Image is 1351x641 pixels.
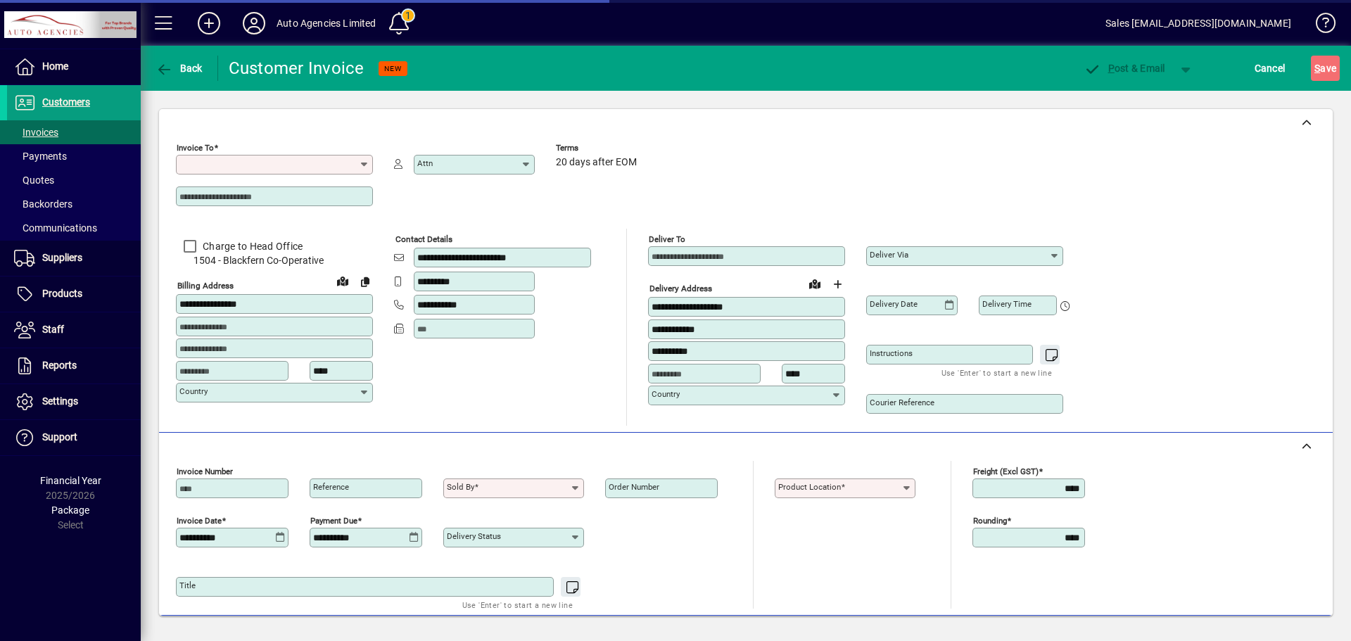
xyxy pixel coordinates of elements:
[42,360,77,371] span: Reports
[1108,63,1115,74] span: P
[176,253,373,268] span: 1504 - Blackfern Co-Operative
[1255,57,1286,80] span: Cancel
[14,174,54,186] span: Quotes
[1314,57,1336,80] span: ave
[7,277,141,312] a: Products
[7,144,141,168] a: Payments
[1084,63,1165,74] span: ost & Email
[941,364,1052,381] mat-hint: Use 'Enter' to start a new line
[1305,3,1333,49] a: Knowledge Base
[7,192,141,216] a: Backorders
[42,395,78,407] span: Settings
[804,272,826,295] a: View on map
[1311,56,1340,81] button: Save
[982,299,1032,309] mat-label: Delivery time
[40,475,101,486] span: Financial Year
[7,312,141,348] a: Staff
[177,143,214,153] mat-label: Invoice To
[200,239,303,253] label: Charge to Head Office
[179,580,196,590] mat-label: Title
[42,252,82,263] span: Suppliers
[14,198,72,210] span: Backorders
[42,324,64,335] span: Staff
[7,168,141,192] a: Quotes
[177,467,233,476] mat-label: Invoice number
[7,49,141,84] a: Home
[179,386,208,396] mat-label: Country
[7,120,141,144] a: Invoices
[870,250,908,260] mat-label: Deliver via
[652,389,680,399] mat-label: Country
[556,157,637,168] span: 20 days after EOM
[141,56,218,81] app-page-header-button: Back
[51,504,89,516] span: Package
[973,516,1007,526] mat-label: Rounding
[42,431,77,443] span: Support
[447,482,474,492] mat-label: Sold by
[331,269,354,292] a: View on map
[14,127,58,138] span: Invoices
[556,144,640,153] span: Terms
[277,12,376,34] div: Auto Agencies Limited
[177,516,222,526] mat-label: Invoice date
[42,61,68,72] span: Home
[42,96,90,108] span: Customers
[870,348,913,358] mat-label: Instructions
[152,56,206,81] button: Back
[156,63,203,74] span: Back
[1105,12,1291,34] div: Sales [EMAIL_ADDRESS][DOMAIN_NAME]
[7,420,141,455] a: Support
[870,398,934,407] mat-label: Courier Reference
[826,273,849,296] button: Choose address
[778,482,841,492] mat-label: Product location
[1314,63,1320,74] span: S
[231,11,277,36] button: Profile
[462,597,573,613] mat-hint: Use 'Enter' to start a new line
[973,467,1039,476] mat-label: Freight (excl GST)
[609,482,659,492] mat-label: Order number
[186,11,231,36] button: Add
[7,216,141,240] a: Communications
[417,158,433,168] mat-label: Attn
[649,234,685,244] mat-label: Deliver To
[14,151,67,162] span: Payments
[447,531,501,541] mat-label: Delivery status
[310,516,357,526] mat-label: Payment due
[7,384,141,419] a: Settings
[313,482,349,492] mat-label: Reference
[384,64,402,73] span: NEW
[870,299,918,309] mat-label: Delivery date
[42,288,82,299] span: Products
[14,222,97,234] span: Communications
[7,348,141,383] a: Reports
[7,241,141,276] a: Suppliers
[1251,56,1289,81] button: Cancel
[229,57,364,80] div: Customer Invoice
[354,270,376,293] button: Copy to Delivery address
[1077,56,1172,81] button: Post & Email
